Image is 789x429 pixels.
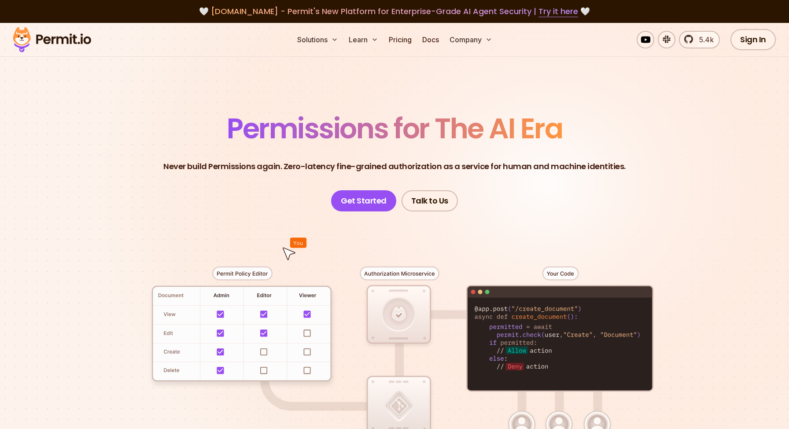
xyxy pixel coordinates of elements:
button: Learn [345,31,382,48]
span: [DOMAIN_NAME] - Permit's New Platform for Enterprise-Grade AI Agent Security | [211,6,578,17]
div: 🤍 🤍 [21,5,768,18]
a: Sign In [730,29,776,50]
a: Talk to Us [402,190,458,211]
img: Permit logo [9,25,95,55]
span: 5.4k [694,34,714,45]
a: 5.4k [679,31,720,48]
p: Never build Permissions again. Zero-latency fine-grained authorization as a service for human and... [163,160,626,173]
a: Try it here [538,6,578,17]
a: Get Started [331,190,396,211]
button: Company [446,31,496,48]
span: Permissions for The AI Era [227,109,562,148]
a: Docs [419,31,442,48]
a: Pricing [385,31,415,48]
button: Solutions [294,31,342,48]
